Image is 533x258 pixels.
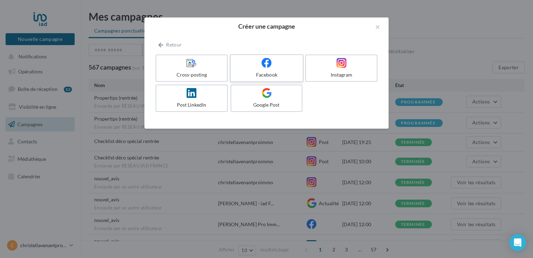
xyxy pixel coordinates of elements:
[233,71,300,78] div: Facebook
[156,23,377,29] h2: Créer une campagne
[156,41,185,49] button: Retour
[234,101,299,108] div: Google Post
[159,71,224,78] div: Cross-posting
[159,101,224,108] div: Post LinkedIn
[509,234,526,251] div: Open Intercom Messenger
[309,71,374,78] div: Instagram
